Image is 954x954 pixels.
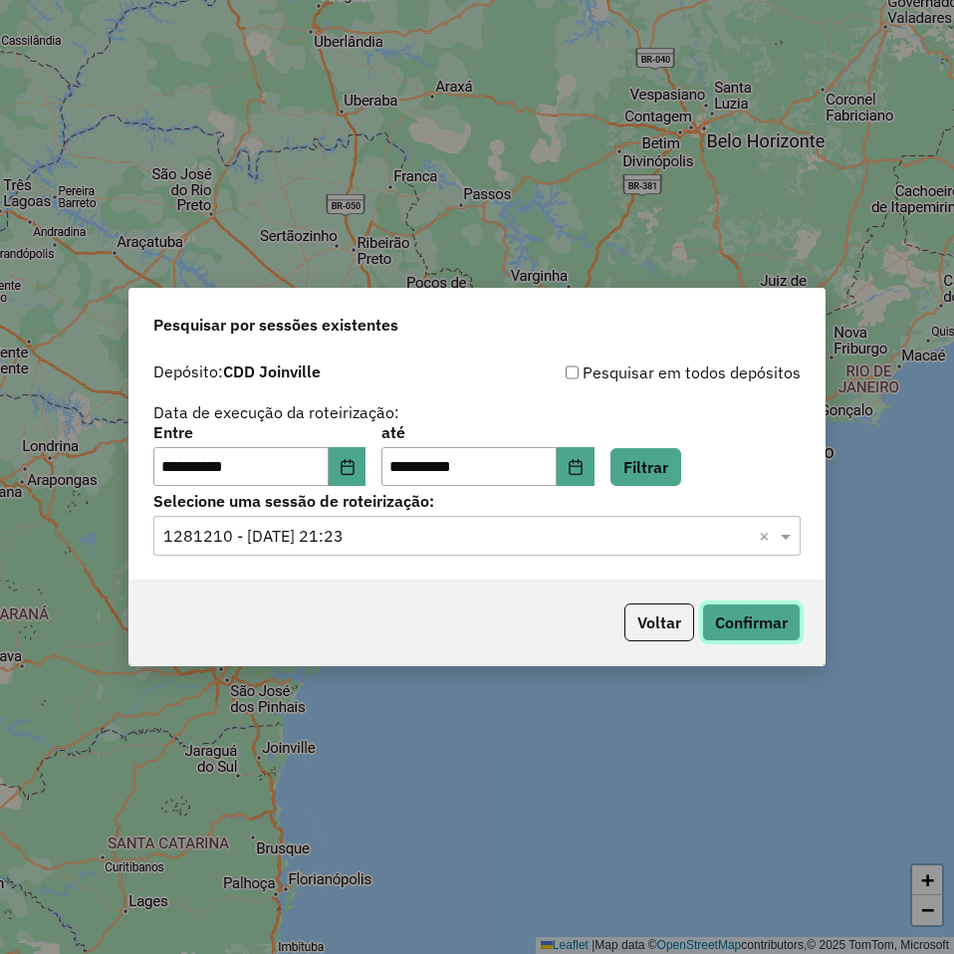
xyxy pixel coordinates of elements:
[759,524,776,548] span: Clear all
[153,420,365,444] label: Entre
[153,359,321,383] label: Depósito:
[610,448,681,486] button: Filtrar
[153,313,398,337] span: Pesquisar por sessões existentes
[153,489,801,513] label: Selecione uma sessão de roteirização:
[153,400,399,424] label: Data de execução da roteirização:
[329,447,366,487] button: Choose Date
[381,420,594,444] label: até
[557,447,595,487] button: Choose Date
[477,360,801,384] div: Pesquisar em todos depósitos
[223,361,321,381] strong: CDD Joinville
[624,603,694,641] button: Voltar
[702,603,801,641] button: Confirmar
